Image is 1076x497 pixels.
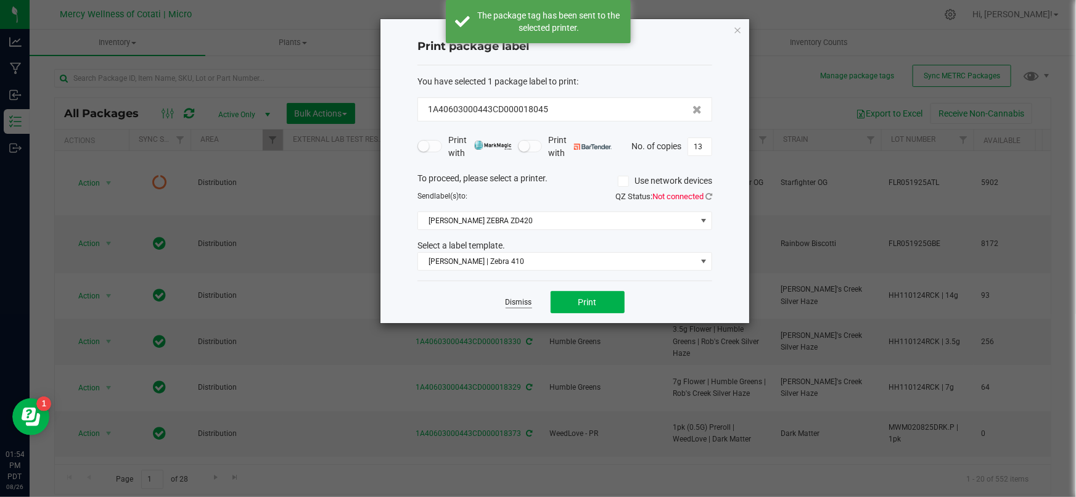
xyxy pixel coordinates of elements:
[417,76,577,86] span: You have selected 1 package label to print
[618,175,712,187] label: Use network devices
[417,75,712,88] div: :
[428,103,548,116] span: 1A40603000443CD000018045
[417,39,712,55] h4: Print package label
[652,192,704,201] span: Not connected
[408,172,721,191] div: To proceed, please select a printer.
[418,253,696,270] span: [PERSON_NAME] | Zebra 410
[631,141,681,150] span: No. of copies
[506,297,532,308] a: Dismiss
[574,144,612,150] img: bartender.png
[36,396,51,411] iframe: Resource center unread badge
[448,134,512,160] span: Print with
[417,192,467,200] span: Send to:
[474,141,512,150] img: mark_magic_cybra.png
[12,398,49,435] iframe: Resource center
[434,192,459,200] span: label(s)
[578,297,597,307] span: Print
[418,212,696,229] span: [PERSON_NAME] ZEBRA ZD420
[548,134,612,160] span: Print with
[408,239,721,252] div: Select a label template.
[551,291,625,313] button: Print
[615,192,712,201] span: QZ Status:
[477,9,622,34] div: The package tag has been sent to the selected printer.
